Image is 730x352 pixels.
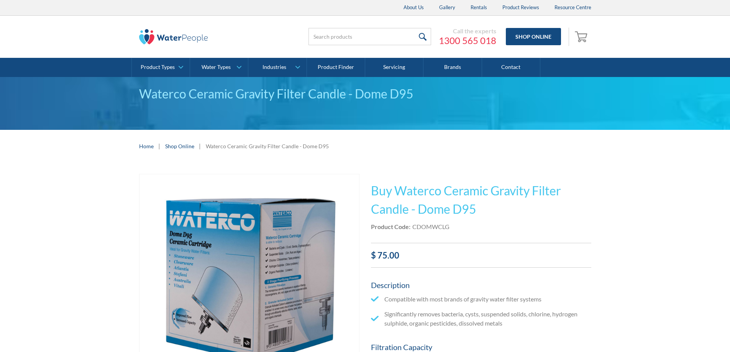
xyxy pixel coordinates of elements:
div: CDOMWCLG [412,222,449,231]
div: Waterco Ceramic Gravity Filter Candle - Dome D95 [139,85,591,103]
li: Compatible with most brands of gravity water filter systems [371,295,591,304]
div: Water Types [202,64,231,70]
div: Call the experts [439,27,496,35]
h1: Buy Waterco Ceramic Gravity Filter Candle - Dome D95 [371,182,591,218]
a: 1300 565 018 [439,35,496,46]
img: shopping cart [575,30,589,43]
a: Industries [248,58,306,77]
strong: Product Code: [371,223,410,230]
div: $ 75.00 [371,249,591,262]
div: | [157,141,161,151]
div: Waterco Ceramic Gravity Filter Candle - Dome D95 [206,142,329,150]
a: Product Finder [307,58,365,77]
a: Product Types [132,58,190,77]
a: Shop Online [506,28,561,45]
div: Industries [262,64,286,70]
a: Servicing [365,58,423,77]
div: | [198,141,202,151]
a: Open cart [573,28,591,46]
div: Product Types [141,64,175,70]
a: Shop Online [165,142,194,150]
a: Water Types [190,58,248,77]
img: The Water People [139,29,208,44]
a: Home [139,142,154,150]
input: Search products [308,28,431,45]
a: Brands [423,58,482,77]
h5: Description [371,279,591,291]
a: Contact [482,58,540,77]
li: Significantly removes bacteria, cysts, suspended solids, chlorine, hydrogen sulphide, organic pes... [371,309,591,328]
